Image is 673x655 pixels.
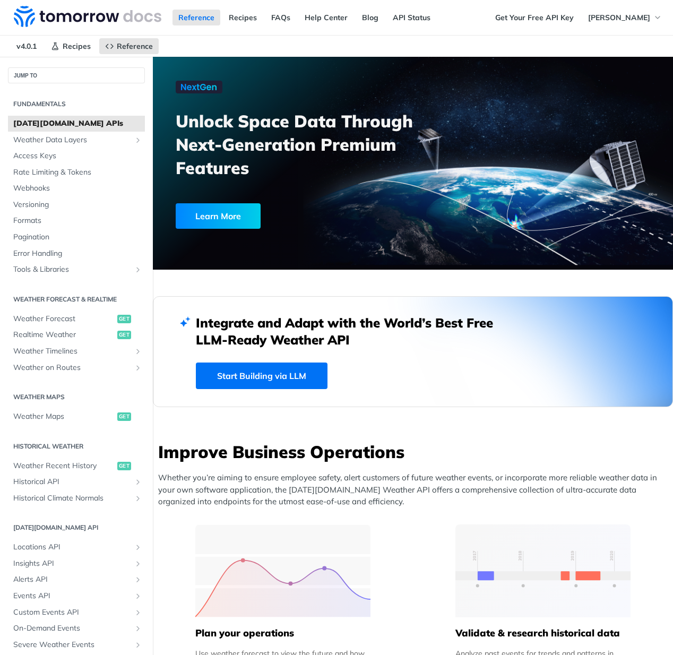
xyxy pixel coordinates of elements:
[299,10,353,25] a: Help Center
[8,620,145,636] a: On-Demand EventsShow subpages for On-Demand Events
[356,10,384,25] a: Blog
[158,472,673,508] p: Whether you’re aiming to ensure employee safety, alert customers of future weather events, or inc...
[176,109,425,179] h3: Unlock Space Data Through Next-Generation Premium Features
[196,314,509,348] h2: Integrate and Adapt with the World’s Best Free LLM-Ready Weather API
[45,38,97,54] a: Recipes
[13,461,115,471] span: Weather Recent History
[13,330,115,340] span: Realtime Weather
[8,605,145,620] a: Custom Events APIShow subpages for Custom Events API
[8,523,145,532] h2: [DATE][DOMAIN_NAME] API
[8,392,145,402] h2: Weather Maps
[13,183,142,194] span: Webhooks
[8,148,145,164] a: Access Keys
[8,132,145,148] a: Weather Data LayersShow subpages for Weather Data Layers
[13,151,142,161] span: Access Keys
[8,490,145,506] a: Historical Climate NormalsShow subpages for Historical Climate Normals
[8,229,145,245] a: Pagination
[13,314,115,324] span: Weather Forecast
[13,248,142,259] span: Error Handling
[8,572,145,588] a: Alerts APIShow subpages for Alerts API
[8,262,145,278] a: Tools & LibrariesShow subpages for Tools & Libraries
[13,640,131,650] span: Severe Weather Events
[134,592,142,600] button: Show subpages for Events API
[8,246,145,262] a: Error Handling
[117,331,131,339] span: get
[8,116,145,132] a: [DATE][DOMAIN_NAME] APIs
[134,494,142,503] button: Show subpages for Historical Climate Normals
[588,13,650,22] span: [PERSON_NAME]
[13,574,131,585] span: Alerts API
[134,364,142,372] button: Show subpages for Weather on Routes
[13,542,131,553] span: Locations API
[8,409,145,425] a: Weather Mapsget
[582,10,668,25] button: [PERSON_NAME]
[387,10,436,25] a: API Status
[134,559,142,568] button: Show subpages for Insights API
[172,10,220,25] a: Reference
[223,10,263,25] a: Recipes
[117,462,131,470] span: get
[8,311,145,327] a: Weather Forecastget
[489,10,580,25] a: Get Your Free API Key
[158,440,673,463] h3: Improve Business Operations
[8,360,145,376] a: Weather on RoutesShow subpages for Weather on Routes
[13,477,131,487] span: Historical API
[455,524,631,617] img: 13d7ca0-group-496-2.svg
[99,38,159,54] a: Reference
[13,558,131,569] span: Insights API
[8,343,145,359] a: Weather TimelinesShow subpages for Weather Timelines
[176,81,222,93] img: NextGen
[265,10,296,25] a: FAQs
[195,627,370,640] h5: Plan your operations
[8,539,145,555] a: Locations APIShow subpages for Locations API
[13,135,131,145] span: Weather Data Layers
[63,41,91,51] span: Recipes
[8,180,145,196] a: Webhooks
[134,543,142,551] button: Show subpages for Locations API
[13,411,115,422] span: Weather Maps
[134,136,142,144] button: Show subpages for Weather Data Layers
[134,575,142,584] button: Show subpages for Alerts API
[13,264,131,275] span: Tools & Libraries
[8,474,145,490] a: Historical APIShow subpages for Historical API
[13,216,142,226] span: Formats
[8,556,145,572] a: Insights APIShow subpages for Insights API
[8,197,145,213] a: Versioning
[8,637,145,653] a: Severe Weather EventsShow subpages for Severe Weather Events
[176,203,375,229] a: Learn More
[134,608,142,617] button: Show subpages for Custom Events API
[11,38,42,54] span: v4.0.1
[13,607,131,618] span: Custom Events API
[8,327,145,343] a: Realtime Weatherget
[14,6,161,27] img: Tomorrow.io Weather API Docs
[13,493,131,504] span: Historical Climate Normals
[455,627,631,640] h5: Validate & research historical data
[134,478,142,486] button: Show subpages for Historical API
[8,442,145,451] h2: Historical Weather
[8,99,145,109] h2: Fundamentals
[8,213,145,229] a: Formats
[13,232,142,243] span: Pagination
[134,641,142,649] button: Show subpages for Severe Weather Events
[195,524,370,617] img: 39565e8-group-4962x.svg
[8,165,145,180] a: Rate Limiting & Tokens
[196,363,327,389] a: Start Building via LLM
[117,412,131,421] span: get
[117,41,153,51] span: Reference
[8,588,145,604] a: Events APIShow subpages for Events API
[13,591,131,601] span: Events API
[13,200,142,210] span: Versioning
[13,363,131,373] span: Weather on Routes
[13,623,131,634] span: On-Demand Events
[8,458,145,474] a: Weather Recent Historyget
[8,295,145,304] h2: Weather Forecast & realtime
[8,67,145,83] button: JUMP TO
[13,118,142,129] span: [DATE][DOMAIN_NAME] APIs
[13,167,142,178] span: Rate Limiting & Tokens
[117,315,131,323] span: get
[134,347,142,356] button: Show subpages for Weather Timelines
[13,346,131,357] span: Weather Timelines
[134,624,142,633] button: Show subpages for On-Demand Events
[176,203,261,229] div: Learn More
[134,265,142,274] button: Show subpages for Tools & Libraries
